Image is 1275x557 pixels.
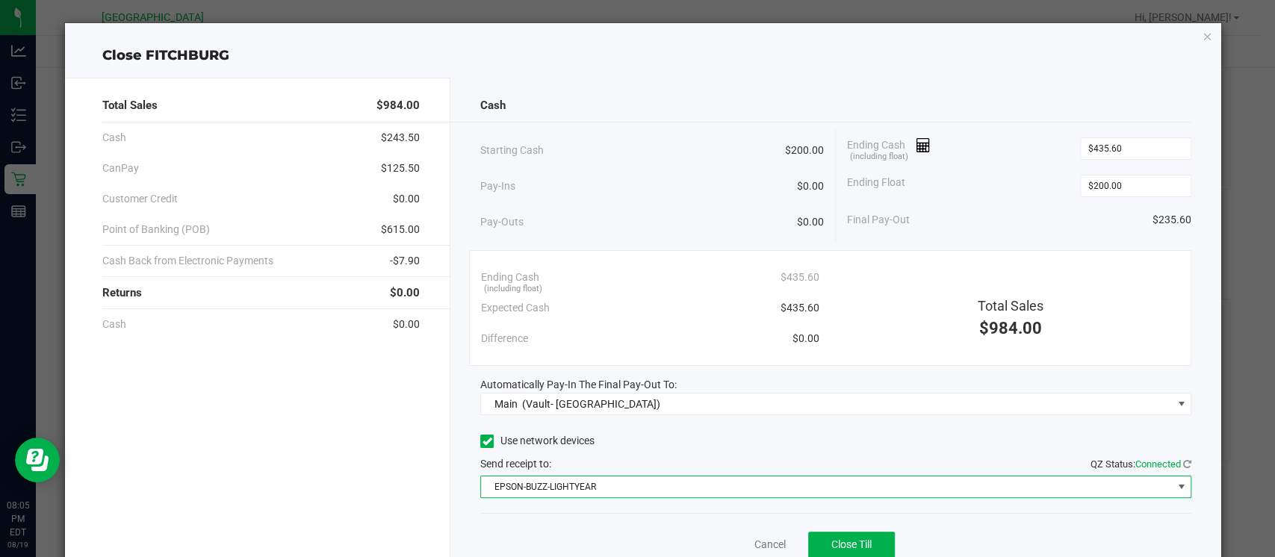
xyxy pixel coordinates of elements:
span: $435.60 [780,270,819,285]
label: Use network devices [480,433,595,449]
span: Main [494,398,518,410]
span: Total Sales [978,298,1043,314]
span: $243.50 [381,130,420,146]
span: Connected [1135,458,1181,470]
span: $0.00 [393,317,420,332]
span: $0.00 [393,191,420,207]
span: $435.60 [780,300,819,316]
span: Automatically Pay-In The Final Pay-Out To: [480,379,677,390]
span: QZ Status: [1091,458,1191,470]
span: Ending Cash [847,137,931,160]
span: $125.50 [381,161,420,176]
span: (including float) [850,151,908,164]
span: Cash [102,130,126,146]
span: $235.60 [1153,212,1191,228]
span: $0.00 [797,214,824,230]
span: Ending Float [847,175,905,197]
span: Expected Cash [481,300,550,316]
a: Cancel [754,537,786,553]
span: Send receipt to: [480,458,551,470]
span: Starting Cash [480,143,544,158]
span: Cash Back from Electronic Payments [102,253,273,269]
span: Customer Credit [102,191,178,207]
span: Cash [480,97,506,114]
span: $0.00 [792,331,819,346]
span: $200.00 [785,143,824,158]
div: Close FITCHBURG [65,46,1221,66]
div: Returns [102,277,420,309]
span: Point of Banking (POB) [102,222,210,237]
span: Ending Cash [481,270,539,285]
span: Pay-Outs [480,214,524,230]
span: Cash [102,317,126,332]
span: $0.00 [390,284,420,302]
span: EPSON-BUZZ-LIGHTYEAR [481,476,1172,497]
span: $984.00 [376,97,420,114]
iframe: Resource center [15,438,60,482]
span: Total Sales [102,97,158,114]
span: CanPay [102,161,139,176]
span: (including float) [484,283,542,296]
span: $984.00 [979,319,1042,337]
span: $615.00 [381,222,420,237]
span: $0.00 [797,178,824,194]
span: Pay-Ins [480,178,515,194]
span: (Vault- [GEOGRAPHIC_DATA]) [522,398,660,410]
span: -$7.90 [390,253,420,269]
span: Close Till [831,538,872,550]
span: Final Pay-Out [847,212,910,228]
span: Difference [481,331,528,346]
